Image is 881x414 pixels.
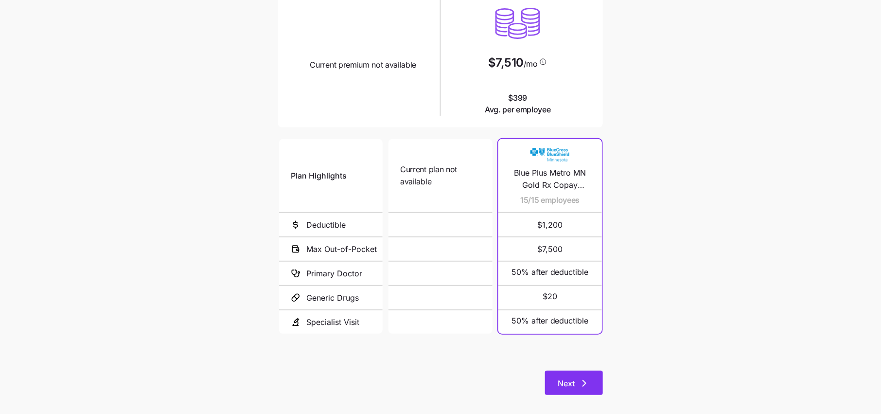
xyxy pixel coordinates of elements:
[310,59,417,71] span: Current premium not available
[543,290,557,303] span: $20
[510,213,590,236] span: $1,200
[530,145,569,163] img: Carrier
[510,167,590,191] span: Blue Plus Metro MN Gold Rx Copay $1200 Plan 455
[511,266,589,278] span: 50% after deductible
[558,378,575,389] span: Next
[306,316,359,328] span: Specialist Visit
[485,104,551,116] span: Avg. per employee
[488,57,524,69] span: $7,510
[485,92,551,116] span: $399
[510,237,590,261] span: $7,500
[306,292,359,304] span: Generic Drugs
[306,268,362,280] span: Primary Doctor
[545,371,603,395] button: Next
[400,163,480,188] span: Current plan not available
[511,315,589,327] span: 50% after deductible
[520,194,580,206] span: 15/15 employees
[306,243,377,255] span: Max Out-of-Pocket
[524,60,538,68] span: /mo
[306,219,346,231] span: Deductible
[291,170,347,182] span: Plan Highlights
